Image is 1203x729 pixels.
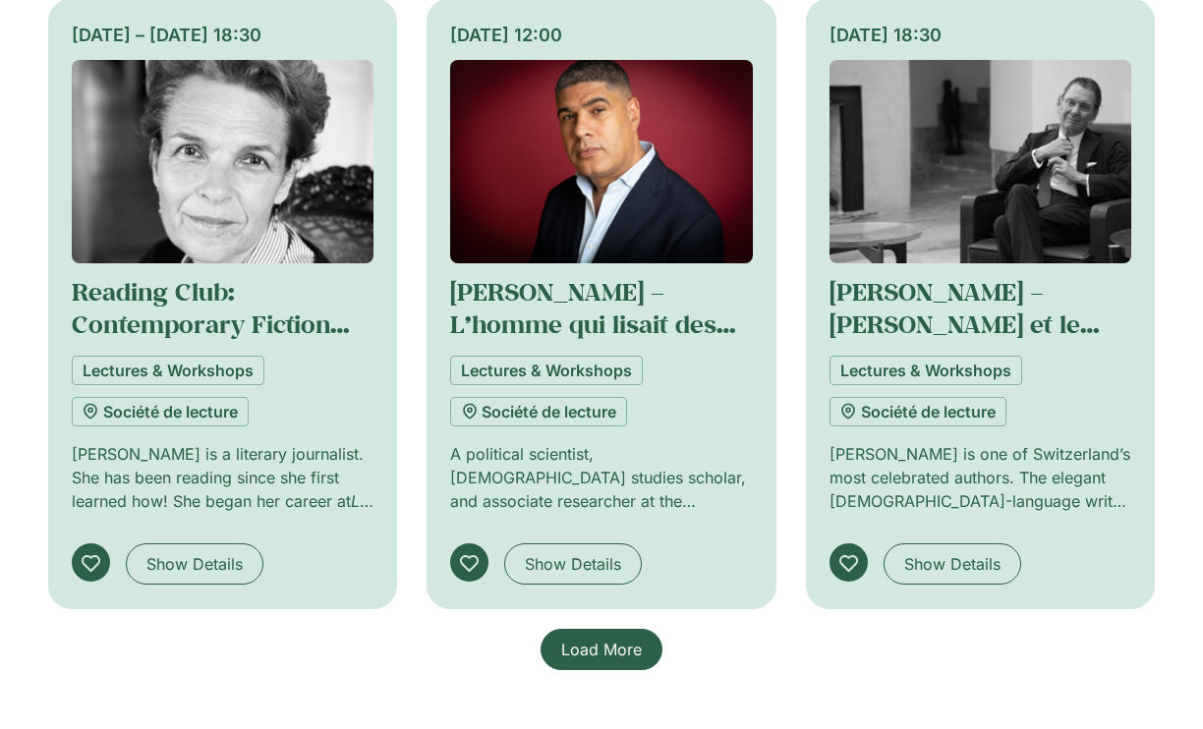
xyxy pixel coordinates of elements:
span: Load More [561,638,642,661]
span: Show Details [904,552,1001,576]
a: Société de lecture [830,397,1006,426]
a: Société de lecture [450,397,627,426]
span: Show Details [146,552,243,576]
a: Load More [541,629,662,670]
a: Show Details [884,543,1021,585]
p: [PERSON_NAME] is one of Switzerland’s most celebrated authors. The elegant [DEMOGRAPHIC_DATA]-lan... [830,442,1131,513]
a: [PERSON_NAME] – L’homme qui lisait des livres [450,275,736,372]
span: Show Details [525,552,621,576]
a: Show Details [504,543,642,585]
a: Reading Club: Contemporary Fiction with [PERSON_NAME] (Evening) [72,275,350,405]
p: [PERSON_NAME] is a literary journalist. She has been reading since she first learned how! She beg... [72,442,373,513]
a: [PERSON_NAME] – [PERSON_NAME] et le dernier des [PERSON_NAME] [830,275,1100,405]
a: Show Details [126,543,263,585]
a: Société de lecture [72,397,249,426]
div: [DATE] 18:30 [830,22,1131,48]
div: [DATE] 12:00 [450,22,752,48]
div: [DATE] – [DATE] 18:30 [72,22,373,48]
a: Lectures & Workshops [830,356,1022,385]
a: Lectures & Workshops [450,356,643,385]
p: A political scientist, [DEMOGRAPHIC_DATA] studies scholar, and associate researcher at the [PERSO... [450,442,752,513]
a: Lectures & Workshops [72,356,264,385]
